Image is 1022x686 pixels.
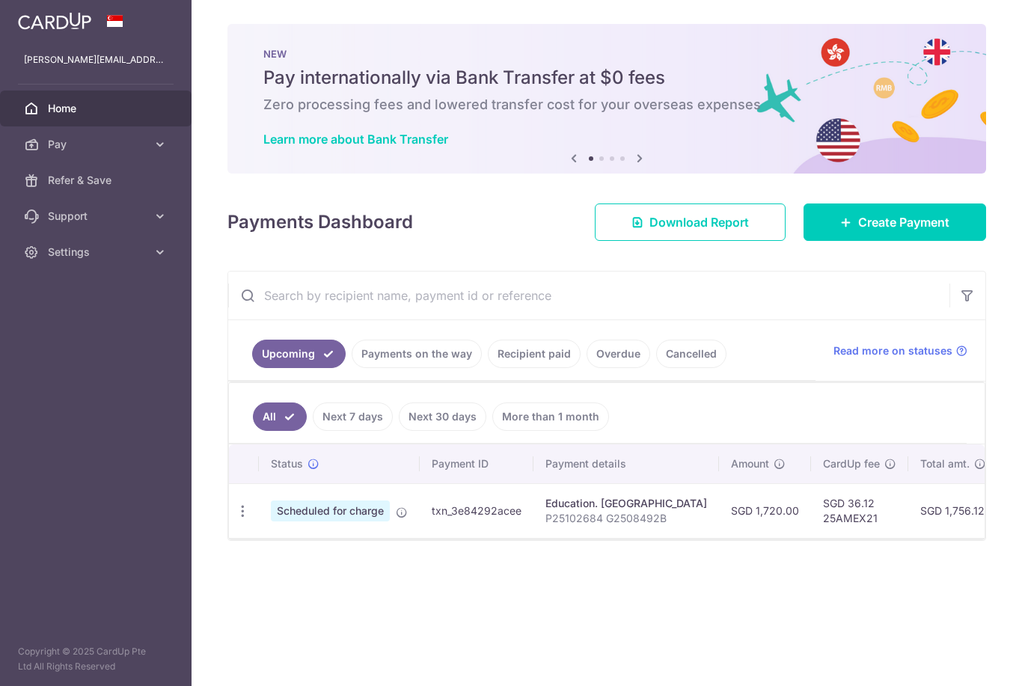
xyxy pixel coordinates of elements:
[488,340,581,368] a: Recipient paid
[252,340,346,368] a: Upcoming
[263,48,950,60] p: NEW
[858,213,949,231] span: Create Payment
[263,132,448,147] a: Learn more about Bank Transfer
[227,24,986,174] img: Bank transfer banner
[48,137,147,152] span: Pay
[48,245,147,260] span: Settings
[649,213,749,231] span: Download Report
[811,483,908,538] td: SGD 36.12 25AMEX21
[920,456,970,471] span: Total amt.
[545,511,707,526] p: P25102684 G2508492B
[48,209,147,224] span: Support
[545,496,707,511] div: Education. [GEOGRAPHIC_DATA]
[399,402,486,431] a: Next 30 days
[420,444,533,483] th: Payment ID
[420,483,533,538] td: txn_3e84292acee
[18,12,91,30] img: CardUp
[228,272,949,319] input: Search by recipient name, payment id or reference
[731,456,769,471] span: Amount
[492,402,609,431] a: More than 1 month
[352,340,482,368] a: Payments on the way
[24,52,168,67] p: [PERSON_NAME][EMAIL_ADDRESS][DOMAIN_NAME]
[587,340,650,368] a: Overdue
[833,343,952,358] span: Read more on statuses
[656,340,726,368] a: Cancelled
[271,500,390,521] span: Scheduled for charge
[271,456,303,471] span: Status
[595,203,786,241] a: Download Report
[263,96,950,114] h6: Zero processing fees and lowered transfer cost for your overseas expenses
[227,209,413,236] h4: Payments Dashboard
[313,402,393,431] a: Next 7 days
[533,444,719,483] th: Payment details
[253,402,307,431] a: All
[804,203,986,241] a: Create Payment
[833,343,967,358] a: Read more on statuses
[263,66,950,90] h5: Pay internationally via Bank Transfer at $0 fees
[823,456,880,471] span: CardUp fee
[719,483,811,538] td: SGD 1,720.00
[48,101,147,116] span: Home
[908,483,998,538] td: SGD 1,756.12
[48,173,147,188] span: Refer & Save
